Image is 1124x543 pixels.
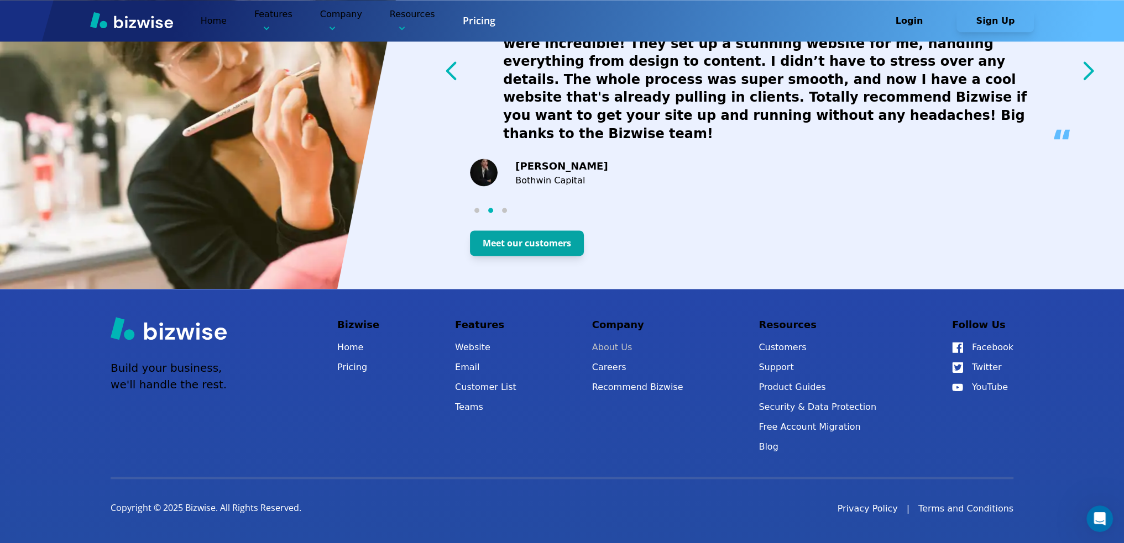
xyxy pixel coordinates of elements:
p: Build your business, we'll handle the rest. [111,360,227,393]
a: Teams [455,399,516,415]
a: Login [870,15,956,26]
a: Home [201,15,227,26]
a: Blog [759,439,876,455]
img: Bizwise Logo [90,12,173,28]
button: Meet our customers [470,230,584,256]
img: Donna Dong [470,159,498,186]
p: Bizwise [337,317,379,333]
img: Twitter Icon [952,362,963,373]
p: Resources [759,317,876,333]
a: About Us [592,340,683,355]
p: Resources [390,8,435,34]
a: Terms and Conditions [918,502,1013,515]
a: Facebook [952,340,1013,355]
a: Sign Up [956,15,1034,26]
a: Privacy Policy [837,502,897,515]
button: Login [870,10,948,32]
p: [PERSON_NAME] [515,158,608,175]
a: Twitter [952,360,1013,375]
a: Home [337,340,379,355]
a: Email [455,360,516,375]
a: Free Account Migration [759,419,876,435]
p: Features [455,317,516,333]
p: Follow Us [952,317,1013,333]
p: Company [320,8,362,34]
a: Recommend Bizwise [592,379,683,395]
img: Bizwise Logo [111,317,227,340]
a: Security & Data Protection [759,399,876,415]
p: Features [254,8,292,34]
a: Pricing [463,14,495,28]
iframe: Intercom live chat [1086,505,1113,532]
a: Customers [759,340,876,355]
p: Bothwin Capital [515,175,608,187]
a: YouTube [952,379,1013,395]
p: Copyright © 2025 Bizwise. All Rights Reserved. [111,502,301,514]
img: Facebook Icon [952,342,963,353]
a: Pricing [337,360,379,375]
div: | [907,502,909,515]
a: Product Guides [759,379,876,395]
a: Customer List [455,379,516,395]
a: Meet our customers [438,238,584,249]
a: Website [455,340,516,355]
p: Company [592,317,683,333]
a: Careers [592,360,683,375]
img: YouTube Icon [952,383,963,391]
button: Support [759,360,876,375]
button: Sign Up [956,10,1034,32]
